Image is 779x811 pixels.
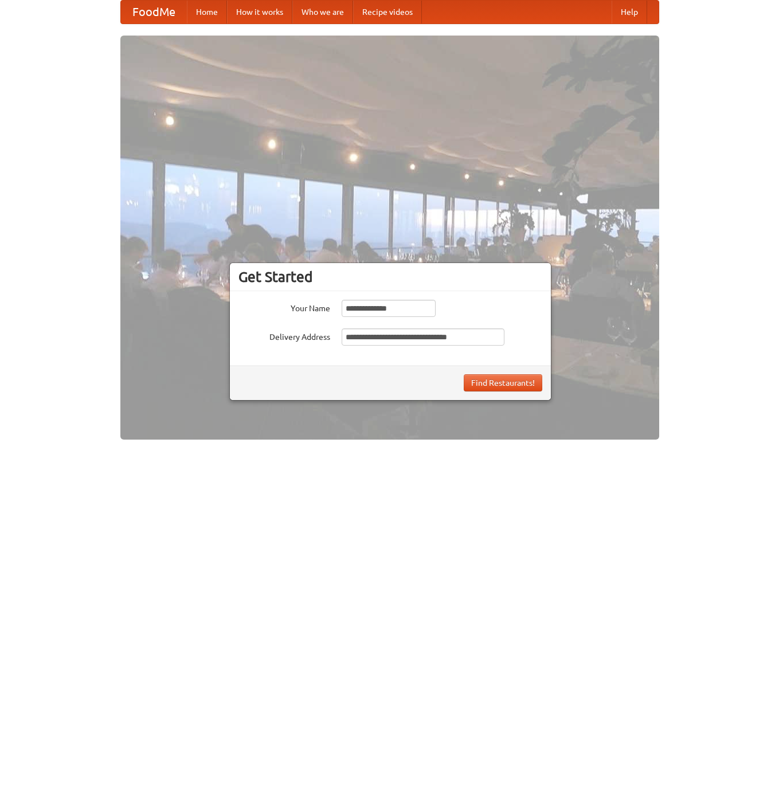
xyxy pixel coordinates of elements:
a: FoodMe [121,1,187,23]
label: Your Name [238,300,330,314]
label: Delivery Address [238,328,330,343]
a: Recipe videos [353,1,422,23]
h3: Get Started [238,268,542,285]
a: Help [612,1,647,23]
a: Who we are [292,1,353,23]
a: Home [187,1,227,23]
a: How it works [227,1,292,23]
button: Find Restaurants! [464,374,542,391]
